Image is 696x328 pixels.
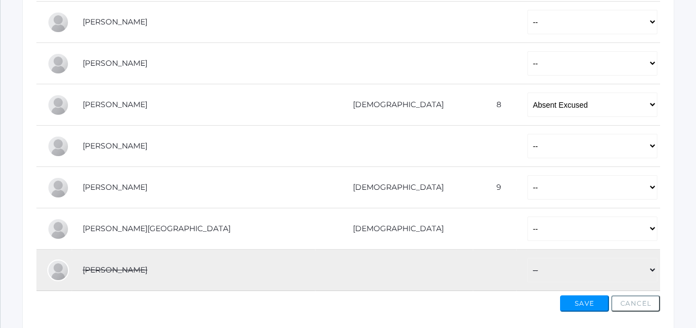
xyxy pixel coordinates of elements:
div: Jasper Johnson [47,11,69,33]
a: [PERSON_NAME][GEOGRAPHIC_DATA] [83,224,231,233]
div: Jordyn Paterson [47,177,69,199]
td: [DEMOGRAPHIC_DATA] [315,84,473,126]
td: 9 [473,167,517,208]
a: [PERSON_NAME] [83,182,147,192]
div: Nora McKenzie [47,94,69,116]
button: Save [560,295,609,312]
a: [PERSON_NAME] [83,58,147,68]
a: [PERSON_NAME] [83,17,147,27]
button: Cancel [611,295,660,312]
a: [PERSON_NAME] [83,100,147,109]
div: Weston Moran [47,135,69,157]
td: 8 [473,84,517,126]
td: [DEMOGRAPHIC_DATA] [315,208,473,250]
a: [PERSON_NAME] [83,141,147,151]
div: Elsie Vondran [47,259,69,281]
div: Jade Johnson [47,53,69,75]
td: [DEMOGRAPHIC_DATA] [315,167,473,208]
a: [PERSON_NAME] [83,265,147,275]
div: Tallon Pecor [47,218,69,240]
